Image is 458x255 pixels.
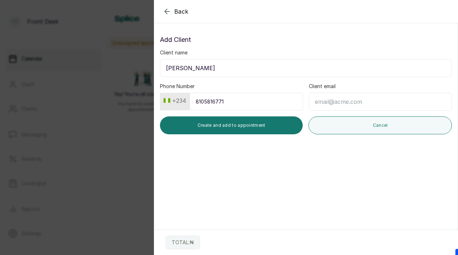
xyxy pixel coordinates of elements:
input: email@acme.com [309,93,452,111]
input: Enter client name [160,59,452,77]
button: Cancel [308,116,452,134]
label: Phone Number [160,83,195,90]
label: Client name [160,49,187,56]
p: TOTAL: ₦ [172,239,194,246]
button: Create and add to appointment [160,116,303,134]
button: +234 [161,95,189,106]
input: 9151930463 [190,93,303,110]
span: Back [174,7,189,16]
p: Add Client [160,35,452,45]
button: Back [163,7,189,16]
label: Client email [309,83,336,90]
